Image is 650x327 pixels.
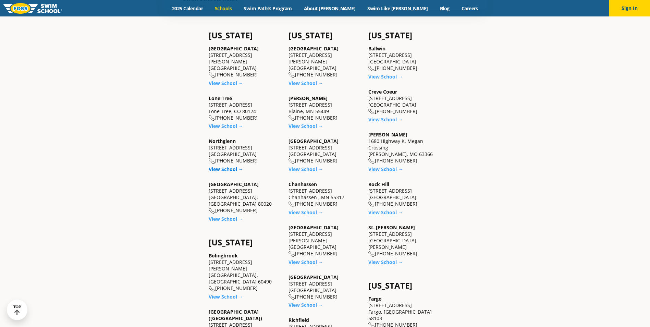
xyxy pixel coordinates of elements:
[289,209,323,216] a: View School →
[368,45,385,52] a: Ballwin
[209,208,215,214] img: location-phone-o-icon.svg
[368,181,389,187] a: Rock Hill
[289,181,317,187] a: Chanhassen
[3,3,62,14] img: FOSS Swim School Logo
[289,95,328,101] a: [PERSON_NAME]
[289,224,339,231] a: [GEOGRAPHIC_DATA]
[209,80,243,86] a: View School →
[289,115,295,121] img: location-phone-o-icon.svg
[289,274,361,300] div: [STREET_ADDRESS] [GEOGRAPHIC_DATA] [PHONE_NUMBER]
[289,274,339,280] a: [GEOGRAPHIC_DATA]
[209,286,215,292] img: location-phone-o-icon.svg
[166,5,209,12] a: 2025 Calendar
[368,131,407,138] a: [PERSON_NAME]
[289,224,361,257] div: [STREET_ADDRESS][PERSON_NAME] [GEOGRAPHIC_DATA] [PHONE_NUMBER]
[289,251,295,257] img: location-phone-o-icon.svg
[209,293,243,300] a: View School →
[368,259,403,265] a: View School →
[368,202,375,207] img: location-phone-o-icon.svg
[434,5,455,12] a: Blog
[289,317,309,323] a: Richfield
[209,158,215,164] img: location-phone-o-icon.svg
[209,95,282,121] div: [STREET_ADDRESS] Lone Tree, CO 80124 [PHONE_NUMBER]
[209,252,282,292] div: [STREET_ADDRESS][PERSON_NAME] [GEOGRAPHIC_DATA], [GEOGRAPHIC_DATA] 60490 [PHONE_NUMBER]
[209,72,215,78] img: location-phone-o-icon.svg
[368,224,415,231] a: St. [PERSON_NAME]
[289,45,361,78] div: [STREET_ADDRESS][PERSON_NAME] [GEOGRAPHIC_DATA] [PHONE_NUMBER]
[209,166,243,172] a: View School →
[368,158,375,164] img: location-phone-o-icon.svg
[368,109,375,114] img: location-phone-o-icon.svg
[368,281,441,290] h4: [US_STATE]
[209,45,282,78] div: [STREET_ADDRESS][PERSON_NAME] [GEOGRAPHIC_DATA] [PHONE_NUMBER]
[289,95,361,121] div: [STREET_ADDRESS] Blaine, MN 55449 [PHONE_NUMBER]
[368,181,441,207] div: [STREET_ADDRESS] [GEOGRAPHIC_DATA] [PHONE_NUMBER]
[289,302,323,308] a: View School →
[209,308,262,322] a: [GEOGRAPHIC_DATA] ([GEOGRAPHIC_DATA])
[368,116,403,123] a: View School →
[368,31,441,40] h4: [US_STATE]
[455,5,484,12] a: Careers
[368,224,441,257] div: [STREET_ADDRESS] [GEOGRAPHIC_DATA][PERSON_NAME] [PHONE_NUMBER]
[289,166,323,172] a: View School →
[368,166,403,172] a: View School →
[209,45,259,52] a: [GEOGRAPHIC_DATA]
[298,5,361,12] a: About [PERSON_NAME]
[368,66,375,72] img: location-phone-o-icon.svg
[289,72,295,78] img: location-phone-o-icon.svg
[289,181,361,207] div: [STREET_ADDRESS] Chanhassen , MN 55317 [PHONE_NUMBER]
[209,123,243,129] a: View School →
[289,138,361,164] div: [STREET_ADDRESS] [GEOGRAPHIC_DATA] [PHONE_NUMBER]
[209,5,238,12] a: Schools
[209,252,238,259] a: Bolingbrook
[238,5,298,12] a: Swim Path® Program
[368,88,397,95] a: Creve Coeur
[209,138,282,164] div: [STREET_ADDRESS] [GEOGRAPHIC_DATA] [PHONE_NUMBER]
[209,138,236,144] a: Northglenn
[209,216,243,222] a: View School →
[368,88,441,115] div: [STREET_ADDRESS] [GEOGRAPHIC_DATA] [PHONE_NUMBER]
[289,138,339,144] a: [GEOGRAPHIC_DATA]
[289,31,361,40] h4: [US_STATE]
[209,31,282,40] h4: [US_STATE]
[209,181,259,187] a: [GEOGRAPHIC_DATA]
[289,45,339,52] a: [GEOGRAPHIC_DATA]
[289,80,323,86] a: View School →
[361,5,434,12] a: Swim Like [PERSON_NAME]
[368,131,441,164] div: 1680 Highway K, Megan Crossing [PERSON_NAME], MO 63366 [PHONE_NUMBER]
[289,202,295,207] img: location-phone-o-icon.svg
[209,95,232,101] a: Lone Tree
[289,158,295,164] img: location-phone-o-icon.svg
[209,238,282,247] h4: [US_STATE]
[368,45,441,72] div: [STREET_ADDRESS] [GEOGRAPHIC_DATA] [PHONE_NUMBER]
[289,123,323,129] a: View School →
[209,115,215,121] img: location-phone-o-icon.svg
[289,294,295,300] img: location-phone-o-icon.svg
[209,181,282,214] div: [STREET_ADDRESS] [GEOGRAPHIC_DATA], [GEOGRAPHIC_DATA] 80020 [PHONE_NUMBER]
[289,259,323,265] a: View School →
[13,305,21,315] div: TOP
[368,73,403,80] a: View School →
[368,295,382,302] a: Fargo
[368,209,403,216] a: View School →
[368,251,375,257] img: location-phone-o-icon.svg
